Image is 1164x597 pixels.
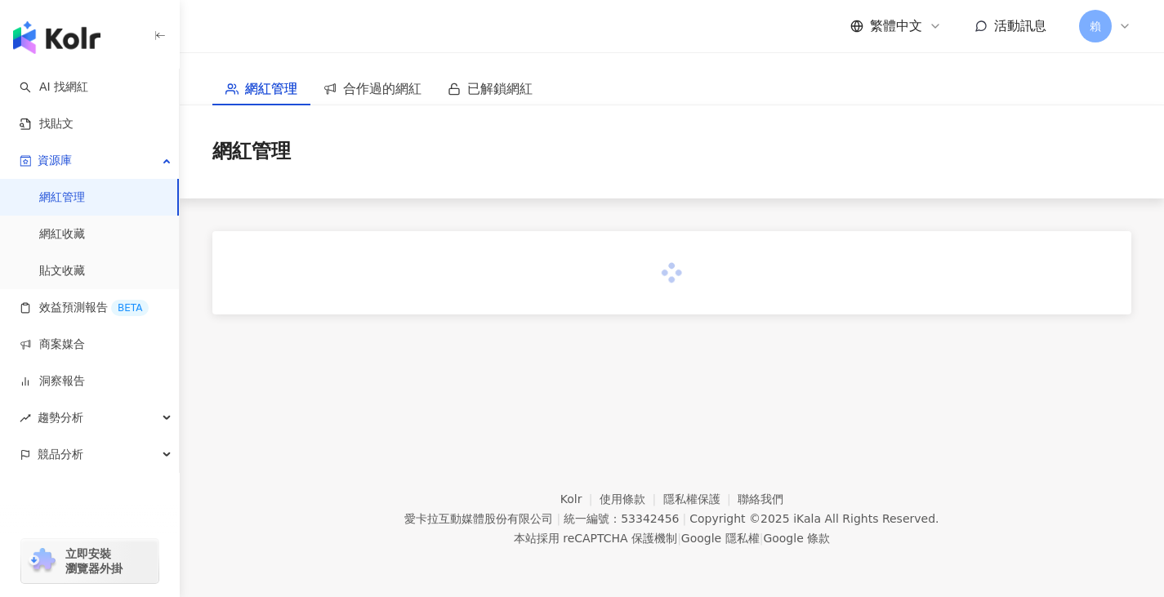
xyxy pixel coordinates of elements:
a: 使用條款 [600,492,663,506]
span: | [677,532,681,545]
span: | [760,532,764,545]
a: 網紅管理 [39,189,85,206]
span: 資源庫 [38,142,72,179]
a: 商案媒合 [20,336,85,353]
img: chrome extension [26,548,58,574]
span: 立即安裝 瀏覽器外掛 [65,546,123,576]
span: 活動訊息 [994,18,1046,33]
div: 愛卡拉互動媒體股份有限公司 [404,512,553,525]
span: rise [20,412,31,424]
a: 效益預測報告BETA [20,300,149,316]
a: 洞察報告 [20,373,85,390]
a: 找貼文 [20,116,74,132]
span: 網紅管理 [245,78,297,99]
span: 賴 [1090,17,1101,35]
a: Google 條款 [763,532,830,545]
span: | [556,512,560,525]
a: 聯絡我們 [738,492,783,506]
a: iKala [793,512,821,525]
span: 本站採用 reCAPTCHA 保護機制 [514,528,830,548]
div: Copyright © 2025 All Rights Reserved. [689,512,939,525]
span: 已解鎖網紅 [467,78,533,99]
a: 網紅收藏 [39,226,85,243]
span: 競品分析 [38,436,83,473]
a: searchAI 找網紅 [20,79,88,96]
div: 統一編號：53342456 [564,512,679,525]
a: Kolr [560,492,600,506]
span: 合作過的網紅 [343,78,421,99]
img: logo [13,21,100,54]
span: | [682,512,686,525]
span: 繁體中文 [870,17,922,35]
span: 趨勢分析 [38,399,83,436]
span: 網紅管理 [212,138,291,166]
a: 貼文收藏 [39,263,85,279]
a: Google 隱私權 [681,532,760,545]
a: 隱私權保護 [663,492,738,506]
a: chrome extension立即安裝 瀏覽器外掛 [21,539,158,583]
